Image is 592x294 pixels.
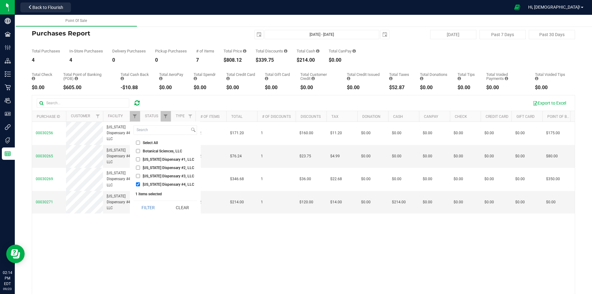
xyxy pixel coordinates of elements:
inline-svg: User Roles [5,111,11,117]
input: Select All [136,141,140,145]
span: $160.00 [299,130,313,136]
span: Hi, [DEMOGRAPHIC_DATA]! [528,5,580,10]
span: $0.00 [484,199,494,205]
a: Discounts [301,114,321,119]
span: [US_STATE] Dispensary #3, LLC [143,174,194,178]
button: Clear [167,201,197,214]
i: Sum of all tips added to successful, non-voided payments for all purchases in the date range. [458,77,461,81]
span: Back to Flourish [32,5,63,10]
input: [US_STATE] Dispensary #1, LLC [136,157,140,161]
div: $0.00 [329,58,356,63]
div: $214.00 [297,58,319,63]
i: Sum of all tip amounts from voided payment transactions for all purchases in the date range. [535,77,538,81]
input: Search [134,126,190,135]
a: Check [455,114,467,119]
span: 1 [261,176,263,182]
span: 1 [261,130,263,136]
div: Total Taxes [389,72,411,81]
span: $0.00 [392,176,401,182]
a: Filter [185,111,195,122]
a: Filter [161,111,171,122]
div: $605.00 [63,85,111,90]
span: $0.00 [515,130,525,136]
inline-svg: Distribution [5,58,11,64]
inline-svg: Company [5,18,11,24]
inline-svg: Inventory [5,71,11,77]
span: $11.20 [330,130,342,136]
span: $0.00 [392,153,401,159]
div: $808.12 [224,58,246,63]
a: # of Items [200,114,220,119]
span: [US_STATE] Dispensary #4, LLC [107,124,136,142]
div: Pickup Purchases [155,49,187,53]
a: Filter [93,111,103,122]
span: Open Ecommerce Menu [510,1,524,13]
i: Sum of the successful, non-voided point-of-banking payment transactions, both via payment termina... [75,77,78,81]
div: 4 [32,58,60,63]
inline-svg: Facilities [5,31,11,37]
i: Sum of the total taxes for all purchases in the date range. [389,77,393,81]
span: $175.00 [546,130,560,136]
div: 0 [112,58,146,63]
div: $339.75 [256,58,287,63]
span: $80.00 [546,153,558,159]
span: $0.00 [392,130,401,136]
span: $0.00 [515,176,525,182]
div: $0.00 [32,85,54,90]
a: Point of Banking (POB) [547,114,591,119]
div: $0.00 [194,85,217,90]
div: Total Cash Back [121,72,150,81]
a: Type [176,114,185,118]
input: [US_STATE] Dispensary #2, LLC [136,166,140,170]
div: $0.00 [420,85,448,90]
span: $23.75 [299,153,311,159]
i: Sum of all voided payment transaction amounts, excluding tips and transaction fees, for all purch... [505,77,508,81]
div: Total CanPay [329,49,356,53]
span: $0.00 [515,153,525,159]
span: $0.00 [454,176,463,182]
div: Total Credit Issued [347,72,380,81]
span: $0.00 [546,199,556,205]
a: Donation [362,114,380,119]
div: Total Price [224,49,246,53]
span: $0.00 [361,176,371,182]
inline-svg: Integrations [5,124,11,130]
i: Sum of the successful, non-voided credit card payment transactions for all purchases in the date ... [226,77,230,81]
span: $350.00 [546,176,560,182]
a: # of Discounts [262,114,291,119]
div: Total Tips [458,72,477,81]
span: $0.00 [423,176,432,182]
i: Sum of all round-up-to-next-dollar total price adjustments for all purchases in the date range. [420,77,423,81]
inline-svg: Users [5,97,11,104]
span: [US_STATE] Dispensary #4, LLC [107,147,136,165]
input: [US_STATE] Dispensary #4, LLC [136,182,140,186]
span: Point Of Sale [65,19,87,23]
div: -$10.88 [121,85,150,90]
span: [US_STATE] Dispensary #2, LLC [143,166,194,170]
span: $0.00 [454,199,463,205]
div: 7 [196,58,214,63]
button: [DATE] [430,30,476,39]
div: $0.00 [347,85,380,90]
span: [US_STATE] Dispensary #4, LLC [107,193,136,211]
span: $14.00 [330,199,342,205]
span: Select All [143,141,158,145]
span: $346.68 [230,176,244,182]
inline-svg: Reports [5,151,11,157]
i: Sum of the successful, non-voided payments using account credit for all purchases in the date range. [311,77,315,81]
i: Sum of the cash-back amounts from rounded-up electronic payments for all purchases in the date ra... [121,77,124,81]
span: $214.00 [230,199,244,205]
div: Total Donations [420,72,448,81]
span: 00030271 [36,200,53,204]
span: select [255,30,263,39]
div: Total Check [32,72,54,81]
i: Sum of the total prices of all purchases in the date range. [243,49,246,53]
span: $0.00 [361,153,371,159]
iframe: Resource center [6,245,25,263]
div: In-Store Purchases [69,49,103,53]
i: Sum of all account credit issued for all refunds from returned purchases in the date range. [347,77,350,81]
div: $0.00 [226,85,256,90]
button: Filter [134,201,163,214]
div: Total Purchases [32,49,60,53]
button: Past 7 Days [479,30,526,39]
